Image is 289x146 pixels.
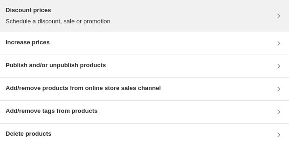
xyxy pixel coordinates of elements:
[6,6,110,15] h3: Discount prices
[6,38,50,47] h3: Increase prices
[6,17,110,26] p: Schedule a discount, sale or promotion
[6,129,51,139] h3: Delete products
[6,106,97,116] h3: Add/remove tags from products
[6,83,161,93] h3: Add/remove products from online store sales channel
[6,61,106,70] h3: Publish and/or unpublish products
